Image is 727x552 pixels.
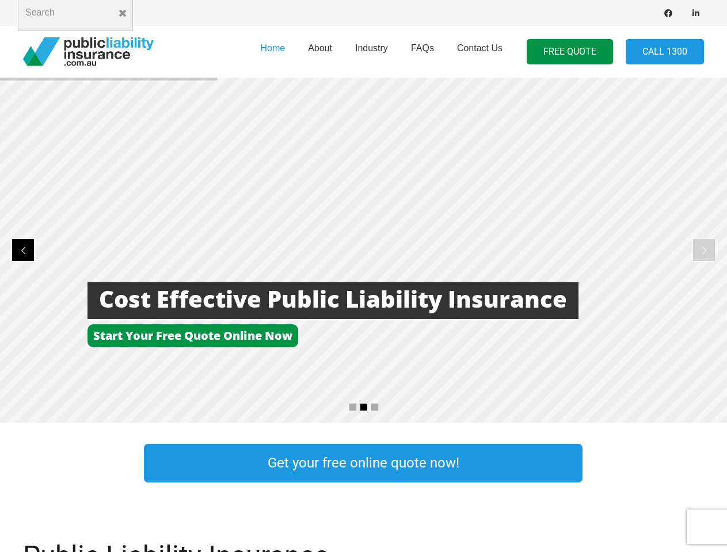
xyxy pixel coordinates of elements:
[660,5,676,21] a: Facebook
[260,43,285,53] span: Home
[296,22,344,81] a: About
[688,5,704,21] a: LinkedIn
[411,43,434,53] span: FAQs
[112,3,133,24] button: Close
[344,22,399,81] a: Industry
[606,441,726,485] a: Link
[355,43,388,53] span: Industry
[446,22,514,81] a: Contact Us
[249,22,296,81] a: Home
[144,444,583,482] a: Get your free online quote now!
[23,37,154,66] a: pli_logotransparent
[527,39,613,65] a: FREE QUOTE
[308,43,332,53] span: About
[626,39,704,65] a: Call 1300
[399,22,446,81] a: FAQs
[457,43,503,53] span: Contact Us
